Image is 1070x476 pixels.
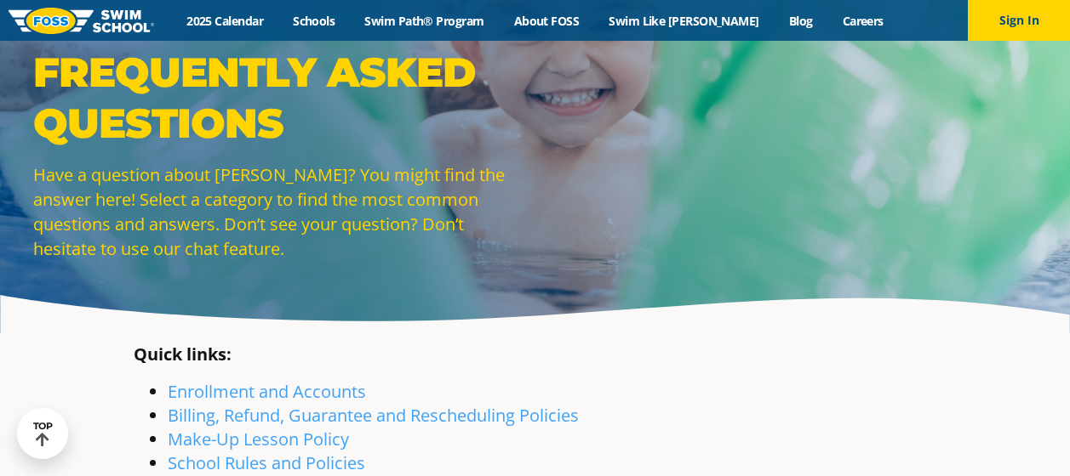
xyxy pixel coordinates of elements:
strong: Quick links: [134,343,232,365]
a: Swim Path® Program [350,13,499,29]
a: Careers [827,13,898,29]
a: Make-Up Lesson Policy [168,428,349,450]
a: School Rules and Policies [168,451,365,474]
a: 2025 Calendar [172,13,278,29]
a: Billing, Refund, Guarantee and Rescheduling Policies [168,404,579,427]
a: Swim Like [PERSON_NAME] [594,13,775,29]
p: Have a question about [PERSON_NAME]? You might find the answer here! Select a category to find th... [33,162,527,261]
p: Frequently Asked Questions [33,47,527,149]
div: TOP [33,421,53,447]
a: Enrollment and Accounts [168,380,366,403]
img: FOSS Swim School Logo [9,8,154,34]
a: Schools [278,13,350,29]
a: Blog [774,13,827,29]
a: About FOSS [499,13,594,29]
